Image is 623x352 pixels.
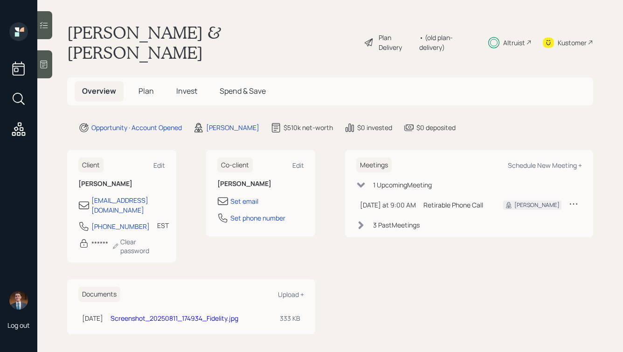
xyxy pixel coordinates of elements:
div: [PERSON_NAME] [206,123,259,132]
div: Upload + [278,290,304,299]
h6: Meetings [356,158,392,173]
div: 333 KB [280,313,300,323]
div: Altruist [503,38,525,48]
h6: Co-client [217,158,253,173]
div: [PHONE_NUMBER] [91,221,150,231]
div: Set email [230,196,258,206]
span: Overview [82,86,116,96]
div: Retirable Phone Call [423,200,488,210]
h6: Client [78,158,104,173]
h1: [PERSON_NAME] & [PERSON_NAME] [67,22,356,62]
div: Plan Delivery [379,33,415,52]
div: [DATE] at 9:00 AM [360,200,416,210]
div: $0 invested [357,123,392,132]
div: • (old plan-delivery) [419,33,476,52]
div: $510k net-worth [284,123,333,132]
div: EST [157,221,169,230]
div: [PERSON_NAME] [514,201,560,209]
div: 3 Past Meeting s [373,220,420,230]
div: [DATE] [82,313,103,323]
h6: Documents [78,287,120,302]
div: [EMAIL_ADDRESS][DOMAIN_NAME] [91,195,165,215]
span: Spend & Save [220,86,266,96]
a: Screenshot_20250811_174934_Fidelity.jpg [111,314,238,323]
span: Plan [138,86,154,96]
div: Kustomer [558,38,587,48]
div: Edit [153,161,165,170]
div: Schedule New Meeting + [508,161,582,170]
span: Invest [176,86,197,96]
img: hunter_neumayer.jpg [9,291,28,310]
div: Clear password [112,237,165,255]
div: Opportunity · Account Opened [91,123,182,132]
div: $0 deposited [416,123,456,132]
h6: [PERSON_NAME] [78,180,165,188]
div: Edit [292,161,304,170]
div: Set phone number [230,213,285,223]
h6: [PERSON_NAME] [217,180,304,188]
div: 1 Upcoming Meeting [373,180,432,190]
div: Log out [7,321,30,330]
